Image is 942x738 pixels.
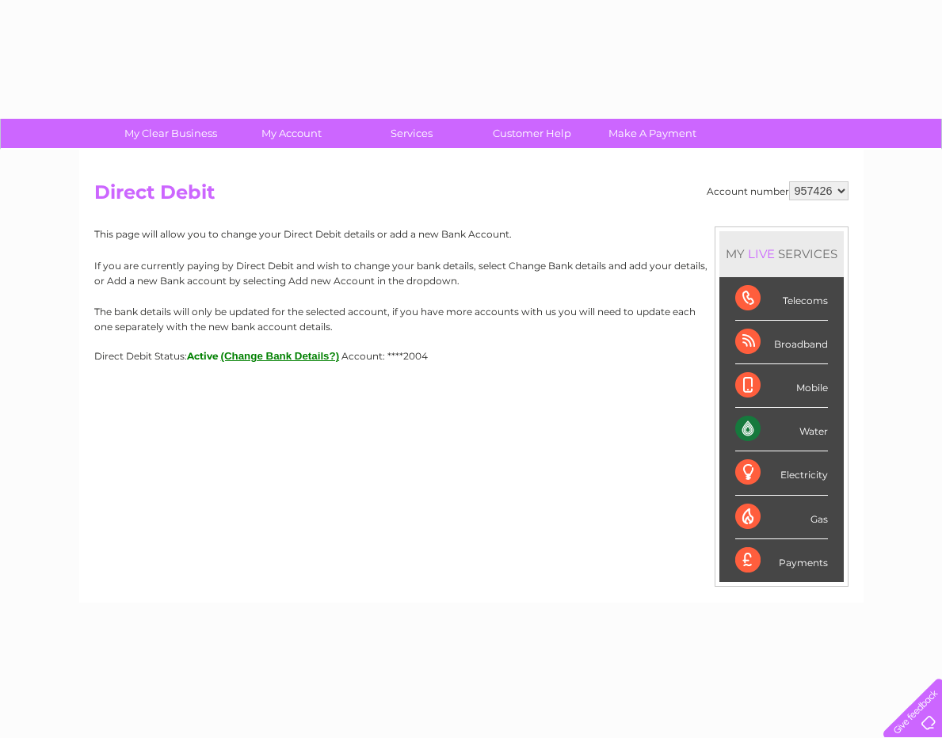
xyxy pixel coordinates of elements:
a: Customer Help [467,119,597,148]
a: Services [346,119,477,148]
div: Direct Debit Status: [94,350,849,362]
button: (Change Bank Details?) [221,350,340,362]
div: Mobile [735,364,828,408]
a: Make A Payment [587,119,718,148]
div: Electricity [735,451,828,495]
div: Telecoms [735,277,828,321]
div: Gas [735,496,828,539]
div: LIVE [745,246,778,261]
a: My Account [226,119,357,148]
div: Water [735,408,828,451]
a: My Clear Business [105,119,236,148]
p: This page will allow you to change your Direct Debit details or add a new Bank Account. [94,226,849,242]
div: Broadband [735,321,828,364]
p: The bank details will only be updated for the selected account, if you have more accounts with us... [94,304,849,334]
p: If you are currently paying by Direct Debit and wish to change your bank details, select Change B... [94,258,849,288]
span: Active [187,350,219,362]
h2: Direct Debit [94,181,849,211]
div: Payments [735,539,828,582]
div: MY SERVICES [719,231,844,276]
div: Account number [707,181,849,200]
